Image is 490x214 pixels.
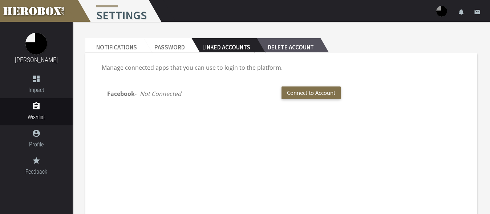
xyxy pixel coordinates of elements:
img: user-image [436,6,447,17]
h2: Delete Account [257,38,320,53]
h2: Linked Accounts [191,38,257,53]
span: Not Connected [140,90,181,98]
h2: Password [143,38,191,53]
i: assignment [32,102,41,110]
i: notifications [458,9,465,15]
a: [PERSON_NAME] [15,56,58,64]
i: email [474,9,481,15]
a: Connect to Account [282,86,341,99]
b: Facebook [107,90,135,98]
p: Manage connected apps that you can use to login to the platform. [102,64,368,72]
p: - [107,88,181,99]
h2: Notifications [85,38,143,53]
img: image [25,33,47,54]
